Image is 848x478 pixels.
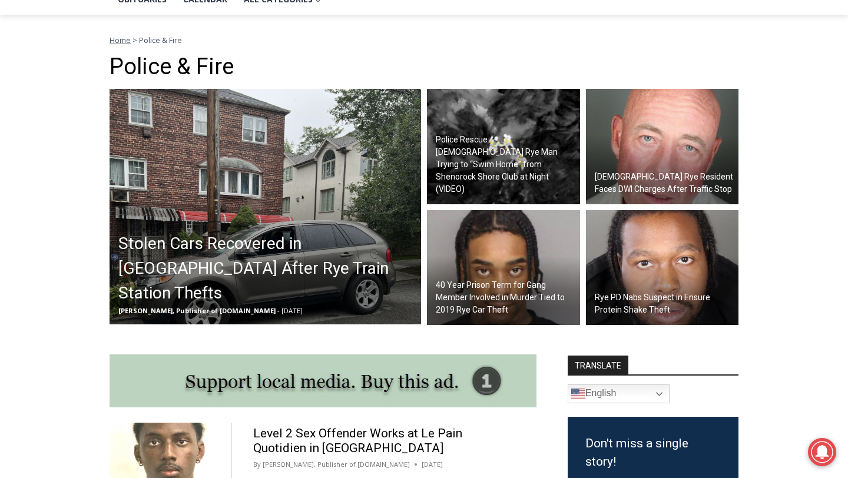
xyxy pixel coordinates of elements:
img: (PHOTO: This Ford Edge was stolen from the Rye Metro North train station on Tuesday, September 9,... [110,89,421,324]
strong: TRANSLATE [568,356,628,374]
a: [PERSON_NAME], Publisher of [DOMAIN_NAME] [263,460,410,469]
h1: Police & Fire [110,54,738,81]
span: Intern @ [DOMAIN_NAME] [308,117,546,144]
h2: Stolen Cars Recovered in [GEOGRAPHIC_DATA] After Rye Train Station Thefts [118,231,418,306]
h2: [DEMOGRAPHIC_DATA] Rye Resident Faces DWI Charges After Traffic Stop [595,171,736,195]
span: By [253,459,261,470]
img: (PHOTO: Joshua Gilbert, also known as “Lor Heavy,” 24, of Bridgeport, was sentenced to 40 years i... [427,210,580,326]
a: [DEMOGRAPHIC_DATA] Rye Resident Faces DWI Charges After Traffic Stop [586,89,739,204]
h2: Police Rescue [DEMOGRAPHIC_DATA] Rye Man Trying to “Swim Home” from Shenorock Shore Club at Night... [436,134,577,195]
span: Open Tues. - Sun. [PHONE_NUMBER] [4,121,115,166]
div: "We would have speakers with experience in local journalism speak to us about their experiences a... [297,1,556,114]
img: (PHOTO: Rye Police rescued 51 year old Rye resident Kenneth Niejadlik after he attempted to "swim... [427,89,580,204]
a: English [568,384,670,403]
img: (PHOTO: Rye PD arrested 56 year old Thomas M. Davitt III of Rye on a DWI charge on Friday, August... [586,89,739,204]
span: [PERSON_NAME], Publisher of [DOMAIN_NAME] [118,306,276,315]
a: Open Tues. - Sun. [PHONE_NUMBER] [1,118,118,147]
img: (PHOTO: Rye PD arrested Kazeem D. Walker, age 23, of Brooklyn, NY for larceny on August 20, 2025 ... [586,210,739,326]
h3: Don't miss a single story! [585,434,721,472]
span: Police & Fire [139,35,182,45]
img: support local media, buy this ad [110,354,536,407]
img: en [571,387,585,401]
a: Intern @ [DOMAIN_NAME] [283,114,571,147]
a: Level 2 Sex Offender Works at Le Pain Quotidien in [GEOGRAPHIC_DATA] [253,426,462,455]
nav: Breadcrumbs [110,34,738,46]
span: [DATE] [281,306,303,315]
h2: Rye PD Nabs Suspect in Ensure Protein Shake Theft [595,291,736,316]
time: [DATE] [422,459,443,470]
a: Rye PD Nabs Suspect in Ensure Protein Shake Theft [586,210,739,326]
a: Police Rescue [DEMOGRAPHIC_DATA] Rye Man Trying to “Swim Home” from Shenorock Shore Club at Night... [427,89,580,204]
a: Home [110,35,131,45]
a: 40 Year Prison Term for Gang Member Involved in Murder Tied to 2019 Rye Car Theft [427,210,580,326]
span: > [132,35,137,45]
a: Stolen Cars Recovered in [GEOGRAPHIC_DATA] After Rye Train Station Thefts [PERSON_NAME], Publishe... [110,89,421,324]
h2: 40 Year Prison Term for Gang Member Involved in Murder Tied to 2019 Rye Car Theft [436,279,577,316]
div: "[PERSON_NAME]'s draw is the fine variety of pristine raw fish kept on hand" [121,74,167,141]
span: - [277,306,280,315]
